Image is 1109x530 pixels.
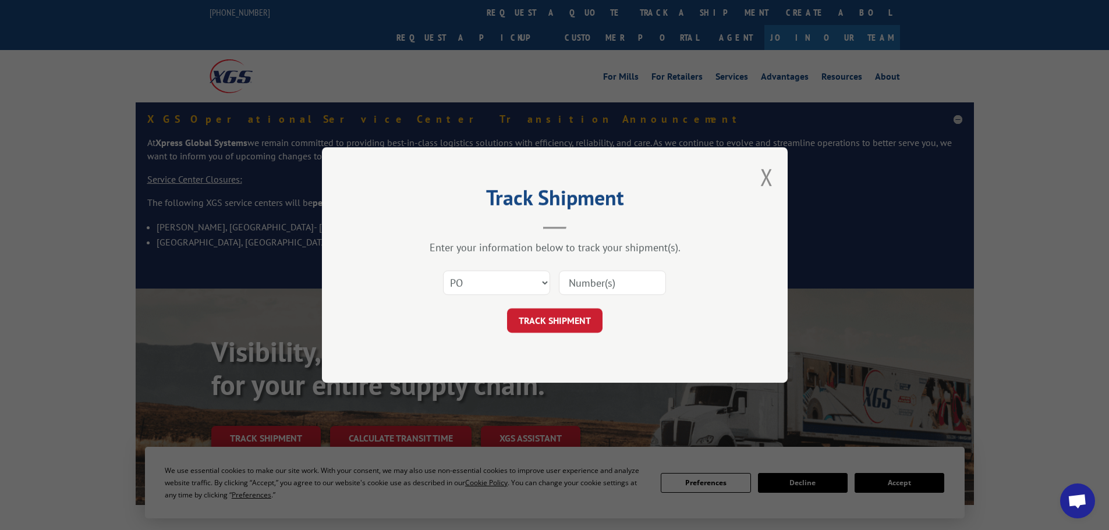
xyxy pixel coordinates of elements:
h2: Track Shipment [380,190,729,212]
input: Number(s) [559,271,666,295]
button: TRACK SHIPMENT [507,308,603,333]
div: Enter your information below to track your shipment(s). [380,241,729,254]
a: Open chat [1060,483,1095,518]
button: Close modal [760,162,773,193]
